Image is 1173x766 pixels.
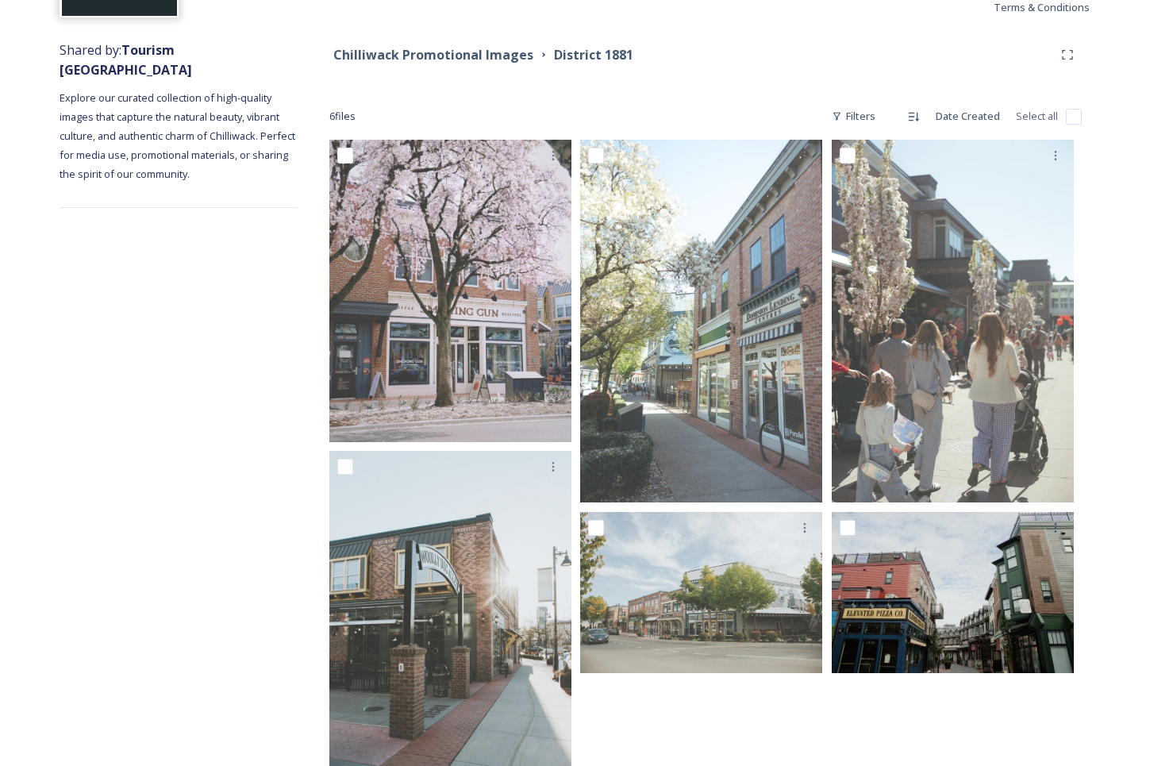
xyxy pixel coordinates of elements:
strong: Chilliwack Promotional Images [333,46,533,64]
span: Shared by: [60,41,192,79]
strong: Tourism [GEOGRAPHIC_DATA] [60,41,192,79]
div: Filters [824,101,883,132]
img: shelbyneufeld.10.19-28.jpg [580,511,822,672]
div: Date Created [928,101,1008,132]
strong: District 1881 [554,46,633,64]
img: KA5A8817-2.jpg [832,140,1074,502]
img: District 1881 - Fall 2024-60.jpg [832,511,1074,672]
span: Explore our curated collection of high-quality images that capture the natural beauty, vibrant cu... [60,90,298,181]
img: district1881-18150620224370714.jpeg [329,140,571,442]
img: KA5A8811-3.jpg [580,140,822,502]
span: 6 file s [329,109,356,124]
span: Select all [1016,109,1058,124]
